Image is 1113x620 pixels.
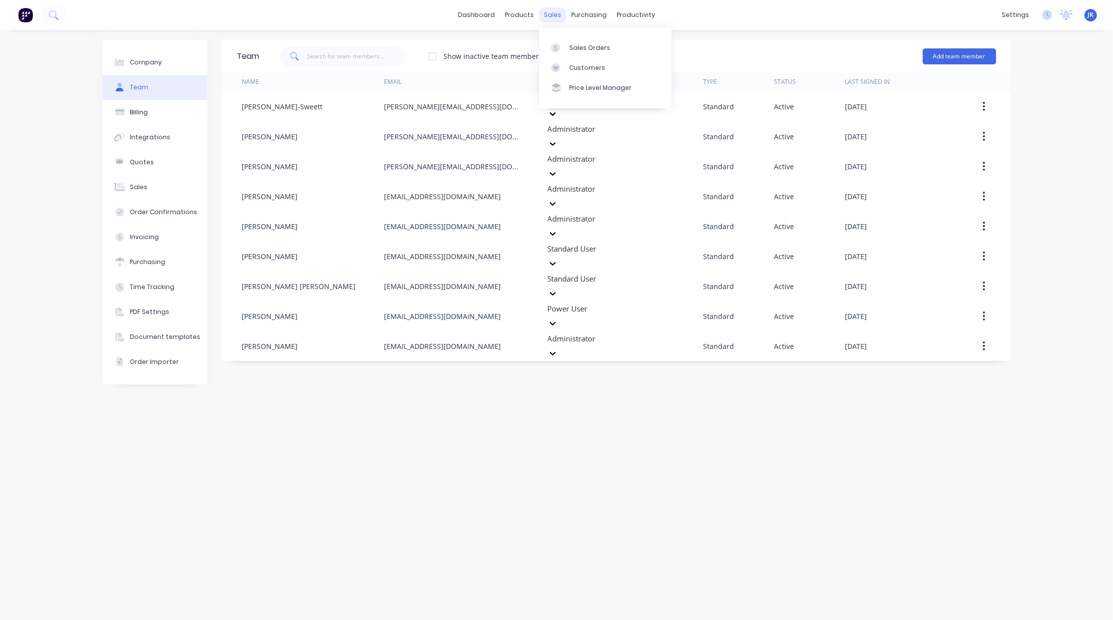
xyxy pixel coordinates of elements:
[130,83,148,92] div: Team
[774,161,794,172] div: Active
[539,78,672,98] a: Price Level Manager
[242,341,298,351] div: [PERSON_NAME]
[703,281,734,292] div: Standard
[774,281,794,292] div: Active
[130,158,154,167] div: Quotes
[384,77,401,86] div: Email
[130,283,174,292] div: Time Tracking
[130,183,147,192] div: Sales
[102,150,207,175] button: Quotes
[130,308,169,316] div: PDF Settings
[237,50,260,62] div: Team
[774,191,794,202] div: Active
[130,258,165,267] div: Purchasing
[102,324,207,349] button: Document templates
[845,341,867,351] div: [DATE]
[102,200,207,225] button: Order Confirmations
[774,341,794,351] div: Active
[102,349,207,374] button: Order Importer
[130,133,170,142] div: Integrations
[18,7,33,22] img: Factory
[102,175,207,200] button: Sales
[384,191,501,202] div: [EMAIL_ADDRESS][DOMAIN_NAME]
[130,58,162,67] div: Company
[384,101,524,112] div: [PERSON_NAME][EMAIL_ADDRESS][DOMAIN_NAME]
[845,221,867,232] div: [DATE]
[102,225,207,250] button: Invoicing
[703,161,734,172] div: Standard
[845,131,867,142] div: [DATE]
[242,251,298,262] div: [PERSON_NAME]
[845,161,867,172] div: [DATE]
[612,7,660,22] div: productivity
[774,221,794,232] div: Active
[242,101,323,112] div: [PERSON_NAME]-Sweett
[774,101,794,112] div: Active
[539,58,672,78] a: Customers
[102,75,207,100] button: Team
[384,281,501,292] div: [EMAIL_ADDRESS][DOMAIN_NAME]
[845,191,867,202] div: [DATE]
[384,341,501,351] div: [EMAIL_ADDRESS][DOMAIN_NAME]
[102,50,207,75] button: Company
[384,251,501,262] div: [EMAIL_ADDRESS][DOMAIN_NAME]
[774,131,794,142] div: Active
[566,7,612,22] div: purchasing
[384,161,524,172] div: [PERSON_NAME][EMAIL_ADDRESS][DOMAIN_NAME]
[453,7,500,22] a: dashboard
[102,125,207,150] button: Integrations
[845,101,867,112] div: [DATE]
[130,357,179,366] div: Order Importer
[569,63,605,72] div: Customers
[569,83,632,92] div: Price Level Manager
[384,311,501,321] div: [EMAIL_ADDRESS][DOMAIN_NAME]
[1088,10,1094,19] span: JR
[444,51,543,61] div: Show inactive team members
[845,77,890,86] div: Last signed in
[242,131,298,142] div: [PERSON_NAME]
[242,77,260,86] div: Name
[242,311,298,321] div: [PERSON_NAME]
[130,233,159,242] div: Invoicing
[703,131,734,142] div: Standard
[539,7,566,22] div: sales
[102,300,207,324] button: PDF Settings
[774,311,794,321] div: Active
[130,332,200,341] div: Document templates
[500,7,539,22] div: products
[845,311,867,321] div: [DATE]
[774,77,796,86] div: Status
[845,251,867,262] div: [DATE]
[242,191,298,202] div: [PERSON_NAME]
[703,101,734,112] div: Standard
[242,161,298,172] div: [PERSON_NAME]
[703,341,734,351] div: Standard
[384,131,524,142] div: [PERSON_NAME][EMAIL_ADDRESS][DOMAIN_NAME]
[703,251,734,262] div: Standard
[130,208,197,217] div: Order Confirmations
[997,7,1034,22] div: settings
[102,100,207,125] button: Billing
[102,250,207,275] button: Purchasing
[703,191,734,202] div: Standard
[703,311,734,321] div: Standard
[774,251,794,262] div: Active
[102,275,207,300] button: Time Tracking
[923,48,996,64] button: Add team member
[307,46,404,66] input: Search for team members...
[703,221,734,232] div: Standard
[130,108,148,117] div: Billing
[242,221,298,232] div: [PERSON_NAME]
[384,221,501,232] div: [EMAIL_ADDRESS][DOMAIN_NAME]
[703,77,717,86] div: Type
[845,281,867,292] div: [DATE]
[539,37,672,57] a: Sales Orders
[569,43,610,52] div: Sales Orders
[242,281,356,292] div: [PERSON_NAME] [PERSON_NAME]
